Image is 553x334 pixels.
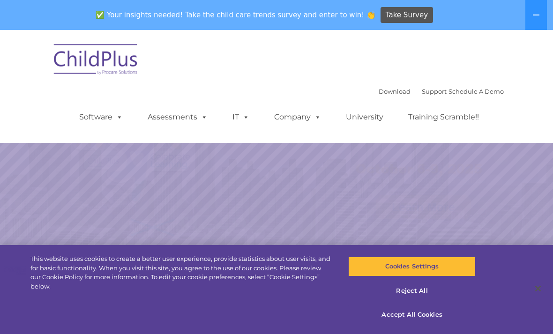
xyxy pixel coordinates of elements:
[376,195,471,219] a: Learn More
[49,37,143,84] img: ChildPlus by Procare Solutions
[379,88,411,95] a: Download
[399,108,488,126] a: Training Scramble!!
[265,108,330,126] a: Company
[528,278,548,299] button: Close
[30,254,332,291] div: This website uses cookies to create a better user experience, provide statistics about user visit...
[348,257,475,276] button: Cookies Settings
[336,108,393,126] a: University
[379,88,504,95] font: |
[348,281,475,301] button: Reject All
[223,108,259,126] a: IT
[422,88,447,95] a: Support
[348,305,475,325] button: Accept All Cookies
[381,7,433,23] a: Take Survey
[138,108,217,126] a: Assessments
[92,6,379,24] span: ✅ Your insights needed! Take the child care trends survey and enter to win! 👏
[70,108,132,126] a: Software
[386,7,428,23] span: Take Survey
[448,88,504,95] a: Schedule A Demo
